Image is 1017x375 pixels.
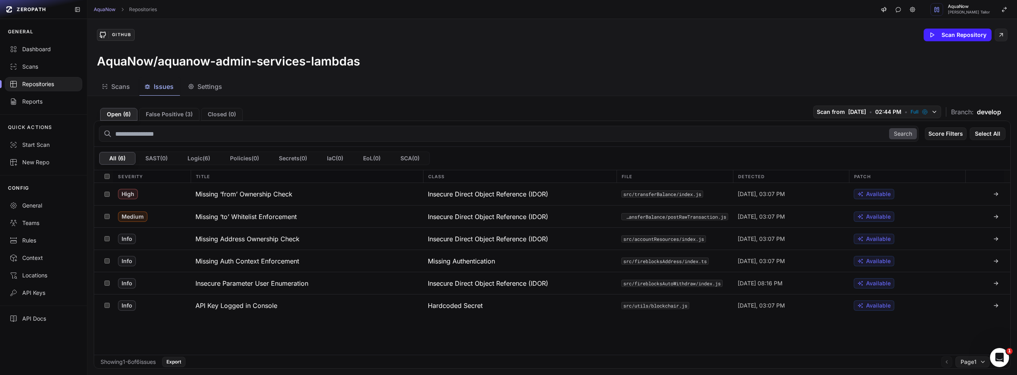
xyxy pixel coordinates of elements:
span: [DATE], 03:07 PM [738,213,785,221]
span: Insecure Direct Object Reference (IDOR) [428,212,548,221]
span: • [869,108,872,116]
button: Insecure Parameter User Enumeration [191,272,423,294]
button: Score Filters [925,127,967,140]
div: Info Missing Address Ownership Check Insecure Direct Object Reference (IDOR) src/accountResources... [94,227,1010,250]
button: Policies(0) [220,152,269,165]
div: High Missing ‘from’ Ownership Check Insecure Direct Object Reference (IDOR) src/transferBalance/i... [94,183,1010,205]
p: GENERAL [8,29,33,35]
span: • [905,108,907,116]
code: src/transferBalance/index.js [621,190,703,198]
a: ZEROPATH [3,3,68,16]
button: Missing Address Ownership Check [191,228,423,250]
span: Scans [111,82,130,91]
div: Info Missing Auth Context Enforcement Missing Authentication src/fireblocksAddress/index.ts [DATE... [94,250,1010,272]
code: src/accountResources/index.js [621,235,706,242]
span: Info [118,300,136,311]
h3: Missing Address Ownership Check [195,234,300,244]
span: [DATE] 08:16 PM [738,279,783,287]
h3: Missing Auth Context Enforcement [195,256,299,266]
div: GitHub [108,31,134,38]
h3: API Key Logged in Console [195,301,277,310]
div: New Repo [10,158,77,166]
span: Available [866,302,891,310]
span: Page 1 [961,358,976,366]
a: AquaNow [94,6,116,13]
span: Insecure Direct Object Reference (IDOR) [428,189,548,199]
span: Scan from [817,108,845,116]
button: Missing Auth Context Enforcement [191,250,423,272]
div: Scans [10,63,77,71]
div: Showing 1 - 6 of 6 issues [101,358,156,366]
div: Locations [10,271,77,279]
button: IaC(0) [317,152,353,165]
span: High [118,189,138,199]
span: Available [866,279,891,287]
div: Repositories [10,80,77,88]
div: Title [191,170,423,183]
div: Patch [849,170,965,183]
p: CONFIG [8,185,29,191]
div: API Keys [10,289,77,297]
span: 02:44 PM [875,108,901,116]
span: Hardcoded Secret [428,301,483,310]
span: Info [118,234,136,244]
span: Available [866,235,891,243]
span: ZEROPATH [17,6,46,13]
span: [DATE], 03:07 PM [738,190,785,198]
h3: Missing ‘from’ Ownership Check [195,189,292,199]
button: Scan Repository [924,29,992,41]
a: Repositories [129,6,157,13]
span: Available [866,190,891,198]
button: Closed (0) [201,108,243,121]
div: Dashboard [10,45,77,53]
span: Available [866,257,891,265]
h3: AquaNow/aquanow-admin-services-lambdas [97,54,360,68]
span: AquaNow [948,4,990,9]
button: SCA(0) [391,152,429,165]
button: Export [162,357,186,367]
button: API Key Logged in Console [191,294,423,316]
div: General [10,202,77,210]
button: Secrets(0) [269,152,317,165]
span: develop [977,107,1001,117]
button: Missing ‘from’ Ownership Check [191,183,423,205]
div: Class [423,170,617,183]
code: src/fireblocksAddress/index.ts [621,258,709,265]
span: Info [118,256,136,266]
span: Missing Authentication [428,256,495,266]
svg: chevron right, [120,7,125,12]
iframe: Intercom live chat [990,348,1009,367]
span: Settings [197,82,222,91]
div: Start Scan [10,141,77,149]
span: Insecure Direct Object Reference (IDOR) [428,279,548,288]
button: Page1 [955,356,990,367]
span: Medium [118,212,147,222]
button: src/transferBalance/postRawTransaction.js [621,213,728,220]
div: Info Insecure Parameter User Enumeration Insecure Direct Object Reference (IDOR) src/fireblocksAu... [94,272,1010,294]
p: QUICK ACTIONS [8,124,52,131]
div: Detected [733,170,849,183]
button: Scan from [DATE] • 02:44 PM • Full [813,106,941,118]
div: Medium Missing ‘to’ Whitelist Enforcement Insecure Direct Object Reference (IDOR) src/transferBal... [94,205,1010,227]
div: File [617,170,733,183]
code: src/fireblocksAutoWithdraw/index.js [621,280,723,287]
h3: Insecure Parameter User Enumeration [195,279,308,288]
span: [DATE], 03:07 PM [738,302,785,310]
h3: Missing ‘to’ Whitelist Enforcement [195,212,297,221]
span: Info [118,278,136,288]
div: Rules [10,237,77,244]
span: [DATE], 03:07 PM [738,235,785,243]
span: [PERSON_NAME] Tailor [948,10,990,14]
code: src/utils/blockchair.js [621,302,689,309]
div: Reports [10,98,77,106]
button: All (6) [99,152,135,165]
button: Open (6) [100,108,137,121]
button: Logic(6) [178,152,220,165]
button: Search [889,128,917,139]
span: [DATE] [848,108,866,116]
span: Issues [154,82,174,91]
div: Info API Key Logged in Console Hardcoded Secret src/utils/blockchair.js [DATE], 03:07 PM Available [94,294,1010,316]
button: SAST(0) [135,152,178,165]
span: Branch: [951,107,974,117]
